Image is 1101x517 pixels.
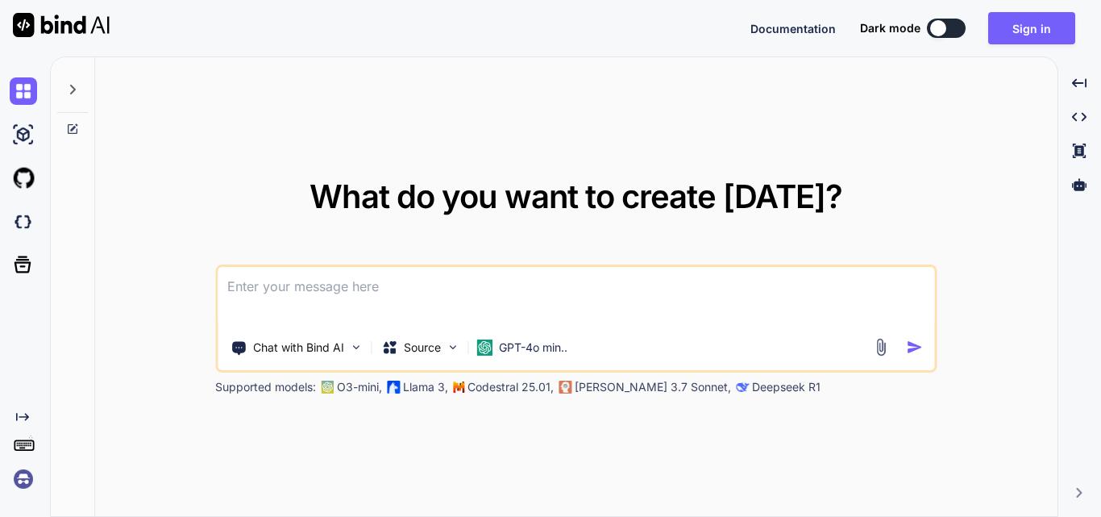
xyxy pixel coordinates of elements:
img: githubLight [10,165,37,192]
img: signin [10,465,37,493]
img: chat [10,77,37,105]
p: Deepseek R1 [752,379,821,395]
img: claude [559,381,571,394]
img: attachment [871,338,890,356]
span: Dark mode [860,20,920,36]
p: Source [404,340,441,356]
img: Pick Models [446,340,459,354]
img: Mistral-AI [453,381,464,393]
span: Documentation [750,22,836,35]
button: Documentation [750,20,836,37]
img: GPT-4o mini [476,340,492,356]
img: Llama2 [387,381,400,394]
img: Pick Tools [349,340,363,354]
img: darkCloudIdeIcon [10,208,37,236]
p: Llama 3, [403,379,448,395]
p: Chat with Bind AI [253,340,344,356]
img: ai-studio [10,121,37,148]
img: claude [736,381,749,394]
p: [PERSON_NAME] 3.7 Sonnet, [575,379,731,395]
p: O3-mini, [337,379,382,395]
p: Codestral 25.01, [467,379,554,395]
span: What do you want to create [DATE]? [310,177,842,216]
p: Supported models: [215,379,316,395]
p: GPT-4o min.. [499,340,567,356]
button: Sign in [988,12,1075,44]
img: icon [906,339,923,356]
img: GPT-4 [321,381,334,394]
img: Bind AI [13,13,110,37]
